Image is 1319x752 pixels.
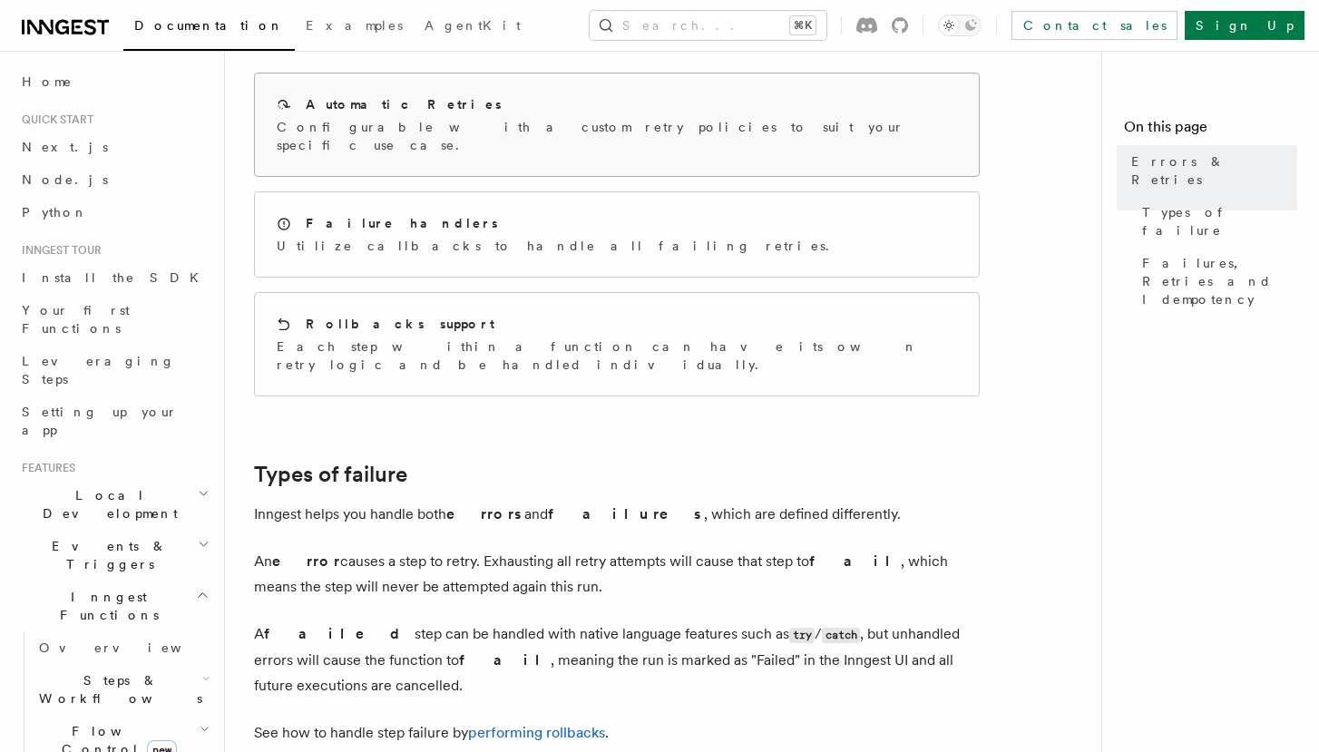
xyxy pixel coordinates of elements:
span: Types of failure [1142,203,1297,239]
h2: Failure handlers [306,214,498,232]
a: Sign Up [1185,11,1304,40]
kbd: ⌘K [790,16,816,34]
button: Steps & Workflows [32,664,213,715]
button: Events & Triggers [15,530,213,581]
h2: Rollbacks support [306,315,494,333]
span: Next.js [22,140,108,154]
a: Node.js [15,163,213,196]
a: Your first Functions [15,294,213,345]
a: Setting up your app [15,396,213,446]
span: Inngest tour [15,243,102,258]
p: Configurable with a custom retry policies to suit your specific use case. [277,118,957,154]
strong: fail [459,651,551,669]
span: Local Development [15,486,198,522]
span: Errors & Retries [1131,152,1297,189]
p: Utilize callbacks to handle all failing retries. [277,237,840,255]
a: Python [15,196,213,229]
a: Next.js [15,131,213,163]
span: Python [22,205,88,220]
strong: error [272,552,340,570]
span: Node.js [22,172,108,187]
strong: failures [548,505,704,522]
code: try [789,628,815,643]
a: Failure handlersUtilize callbacks to handle all failing retries. [254,191,980,278]
strong: fail [809,552,901,570]
p: An causes a step to retry. Exhausting all retry attempts will cause that step to , which means th... [254,549,980,600]
span: Inngest Functions [15,588,196,624]
span: Install the SDK [22,270,210,285]
span: Failures, Retries and Idempotency [1142,254,1297,308]
a: Examples [295,5,414,49]
span: Events & Triggers [15,537,198,573]
a: Failures, Retries and Idempotency [1135,247,1297,316]
button: Inngest Functions [15,581,213,631]
span: Documentation [134,18,284,33]
a: Home [15,65,213,98]
span: Overview [39,640,226,655]
span: AgentKit [425,18,521,33]
a: Types of failure [1135,196,1297,247]
button: Search...⌘K [590,11,826,40]
span: Home [22,73,73,91]
a: Errors & Retries [1124,145,1297,196]
span: Setting up your app [22,405,178,437]
button: Local Development [15,479,213,530]
p: See how to handle step failure by . [254,720,980,746]
span: Your first Functions [22,303,130,336]
a: Documentation [123,5,295,51]
a: AgentKit [414,5,532,49]
span: Features [15,461,75,475]
a: Rollbacks supportEach step within a function can have its own retry logic and be handled individu... [254,292,980,396]
code: catch [822,628,860,643]
span: Quick start [15,112,93,127]
strong: failed [264,625,415,642]
button: Toggle dark mode [938,15,982,36]
a: performing rollbacks [468,724,605,741]
a: Contact sales [1011,11,1177,40]
h4: On this page [1124,116,1297,145]
strong: errors [446,505,524,522]
p: A step can be handled with native language features such as / , but unhandled errors will cause t... [254,621,980,698]
h2: Automatic Retries [306,95,502,113]
p: Inngest helps you handle both and , which are defined differently. [254,502,980,527]
a: Overview [32,631,213,664]
a: Install the SDK [15,261,213,294]
p: Each step within a function can have its own retry logic and be handled individually. [277,337,957,374]
span: Steps & Workflows [32,671,202,708]
a: Leveraging Steps [15,345,213,396]
span: Examples [306,18,403,33]
a: Automatic RetriesConfigurable with a custom retry policies to suit your specific use case. [254,73,980,177]
a: Types of failure [254,462,407,487]
span: Leveraging Steps [22,354,175,386]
